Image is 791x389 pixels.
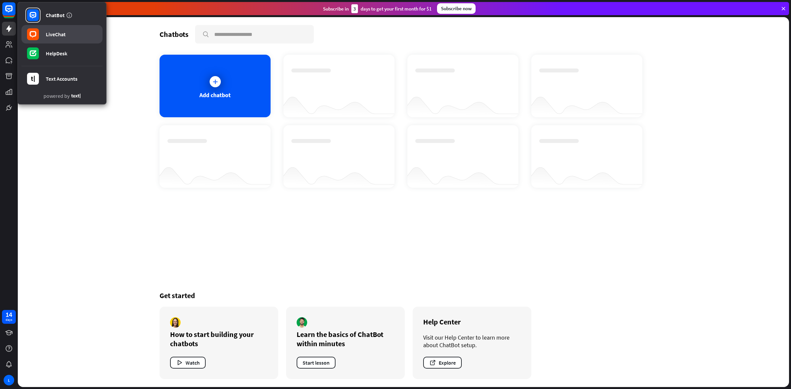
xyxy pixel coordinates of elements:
div: L [4,375,14,385]
div: Subscribe now [437,3,476,14]
div: Help Center [423,317,521,326]
div: Learn the basics of ChatBot within minutes [297,330,394,348]
div: Visit our Help Center to learn more about ChatBot setup. [423,334,521,349]
a: 14 days [2,310,16,324]
button: Watch [170,357,206,369]
img: author [297,317,307,328]
div: Chatbots [160,30,189,39]
button: Open LiveChat chat widget [5,3,25,22]
div: days [6,318,12,322]
div: 14 [6,312,12,318]
div: Get started [160,291,647,300]
div: 3 [351,4,358,13]
img: author [170,317,181,328]
div: Add chatbot [199,91,231,99]
button: Start lesson [297,357,336,369]
div: How to start building your chatbots [170,330,268,348]
div: Subscribe in days to get your first month for $1 [323,4,432,13]
button: Explore [423,357,462,369]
